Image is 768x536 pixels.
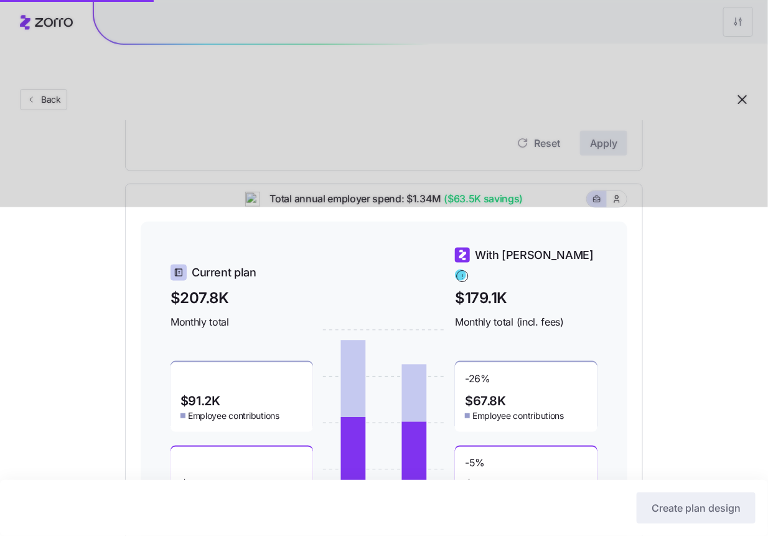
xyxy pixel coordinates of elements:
[171,286,313,309] span: $207.8K
[171,314,313,330] span: Monthly total
[180,395,220,407] span: $91.2K
[455,286,597,309] span: $179.1K
[455,314,597,330] span: Monthly total (incl. fees)
[465,372,490,392] span: -26 %
[465,395,506,407] span: $67.8K
[652,501,741,515] span: Create plan design
[475,247,594,264] span: With [PERSON_NAME]
[637,492,756,524] button: Create plan design
[465,457,485,477] span: -5 %
[192,264,256,281] span: Current plan
[188,410,279,422] span: Employee contributions
[472,410,564,422] span: Employee contributions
